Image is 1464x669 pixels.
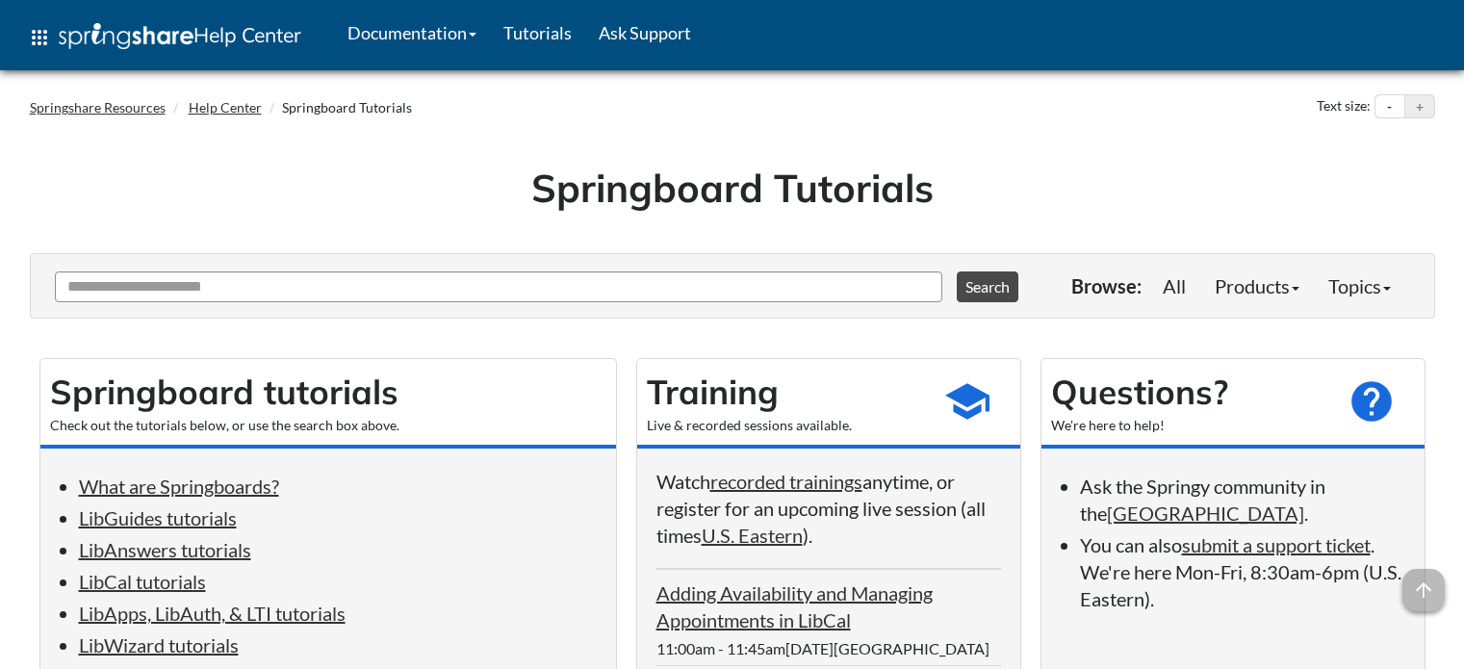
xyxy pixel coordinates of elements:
[1375,95,1404,118] button: Decrease text size
[585,9,705,57] a: Ask Support
[189,99,262,116] a: Help Center
[14,9,315,66] a: apps Help Center
[1402,571,1445,594] a: arrow_upward
[490,9,585,57] a: Tutorials
[1182,533,1371,556] a: submit a support ticket
[44,161,1421,215] h1: Springboard Tutorials
[30,99,166,116] a: Springshare Resources
[1080,473,1405,527] li: Ask the Springy community in the .
[193,22,301,47] span: Help Center
[656,639,989,657] span: 11:00am - 11:45am[DATE][GEOGRAPHIC_DATA]
[656,581,933,631] a: Adding Availability and Managing Appointments in LibCal
[265,98,412,117] li: Springboard Tutorials
[1148,267,1200,305] a: All
[943,377,991,425] span: school
[50,416,606,435] div: Check out the tutorials below, or use the search box above.
[1051,416,1328,435] div: We're here to help!
[957,271,1018,302] button: Search
[1314,267,1405,305] a: Topics
[702,524,803,547] a: U.S. Eastern
[79,633,239,656] a: LibWizard tutorials
[50,369,606,416] h2: Springboard tutorials
[1348,377,1396,425] span: help
[1313,94,1374,119] div: Text size:
[334,9,490,57] a: Documentation
[1405,95,1434,118] button: Increase text size
[79,570,206,593] a: LibCal tutorials
[59,23,193,49] img: Springshare
[1402,569,1445,611] span: arrow_upward
[79,506,237,529] a: LibGuides tutorials
[1107,502,1304,525] a: [GEOGRAPHIC_DATA]
[79,602,346,625] a: LibApps, LibAuth, & LTI tutorials
[647,416,924,435] div: Live & recorded sessions available.
[656,468,1001,549] p: Watch anytime, or register for an upcoming live session (all times ).
[710,470,862,493] a: recorded trainings
[28,26,51,49] span: apps
[79,538,251,561] a: LibAnswers tutorials
[1080,531,1405,612] li: You can also . We're here Mon-Fri, 8:30am-6pm (U.S. Eastern).
[1051,369,1328,416] h2: Questions?
[647,369,924,416] h2: Training
[79,475,279,498] a: What are Springboards?
[1071,272,1142,299] p: Browse:
[1200,267,1314,305] a: Products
